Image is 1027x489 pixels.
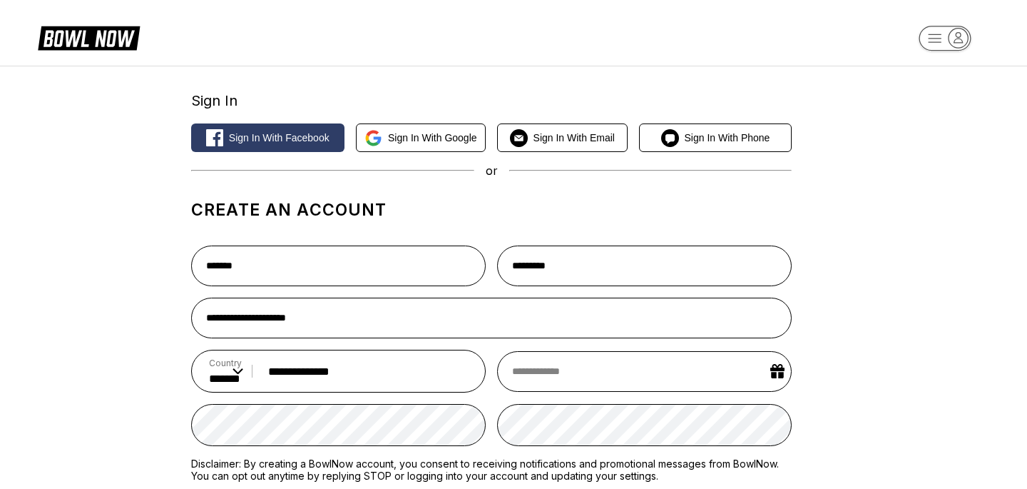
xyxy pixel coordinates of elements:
[191,200,792,220] h1: Create an account
[356,123,486,152] button: Sign in with Google
[209,358,243,368] label: Country
[685,132,770,143] span: Sign in with Phone
[191,123,344,152] button: Sign in with Facebook
[191,163,792,178] div: or
[229,132,329,143] span: Sign in with Facebook
[191,92,792,109] div: Sign In
[497,123,627,152] button: Sign in with Email
[191,458,792,482] label: Disclaimer: By creating a BowlNow account, you consent to receiving notifications and promotional...
[388,132,477,143] span: Sign in with Google
[533,132,615,143] span: Sign in with Email
[639,123,792,152] button: Sign in with Phone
